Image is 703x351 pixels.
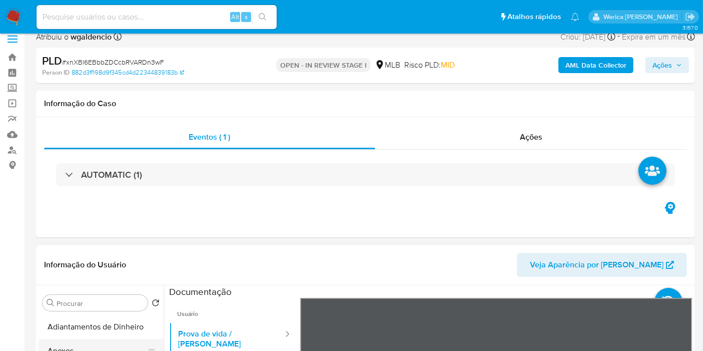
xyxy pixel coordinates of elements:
[571,13,579,21] a: Notificações
[42,68,70,77] b: Person ID
[37,11,277,24] input: Pesquise usuários ou casos...
[558,57,633,73] button: AML Data Collector
[404,60,455,71] span: Risco PLD:
[507,12,561,22] span: Atalhos rápidos
[44,99,687,109] h1: Informação do Caso
[72,68,184,77] a: 882d3ff198d9f345cd4d22344839183b
[645,57,689,73] button: Ações
[231,12,239,22] span: Alt
[617,30,620,44] span: -
[276,58,371,72] p: OPEN - IN REVIEW STAGE I
[517,253,687,277] button: Veja Aparência por [PERSON_NAME]
[47,299,55,307] button: Procurar
[189,131,230,143] span: Eventos ( 1 )
[56,163,675,186] div: AUTOMATIC (1)
[62,57,164,67] span: # xnXBl6EBbbZDCcbRVARDn3wF
[685,12,695,22] a: Sair
[44,260,126,270] h1: Informação do Usuário
[42,53,62,69] b: PLD
[565,57,626,73] b: AML Data Collector
[530,253,663,277] span: Veja Aparência por [PERSON_NAME]
[252,10,273,24] button: search-icon
[36,32,112,43] span: Atribuiu o
[622,32,685,43] span: Expira em um mês
[375,60,400,71] div: MLB
[441,59,455,71] span: MID
[69,31,112,43] b: wgaldencio
[652,57,672,73] span: Ações
[560,30,615,44] div: Criou: [DATE]
[520,131,542,143] span: Ações
[603,12,681,22] p: werica.jgaldencio@mercadolivre.com
[39,315,164,339] button: Adiantamentos de Dinheiro
[152,299,160,310] button: Retornar ao pedido padrão
[81,169,142,180] h3: AUTOMATIC (1)
[245,12,248,22] span: s
[57,299,144,308] input: Procurar
[682,24,698,32] span: 3.157.0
